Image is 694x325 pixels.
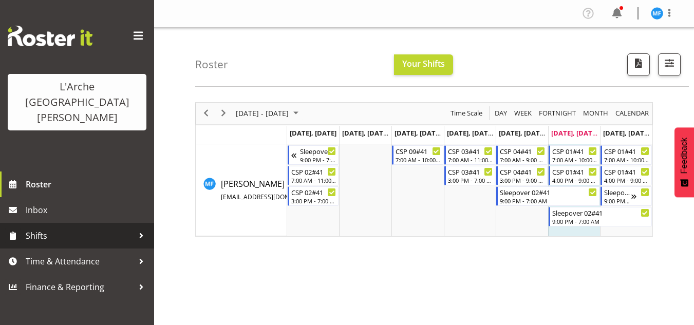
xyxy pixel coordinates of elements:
div: CSP 01#41 [552,166,597,177]
div: 9:00 PM - 7:00 AM [552,217,649,225]
div: CSP 02#41 [291,166,336,177]
div: 3:00 PM - 7:00 PM [291,197,336,205]
span: [DATE], [DATE] [290,128,336,138]
span: [DATE], [DATE] [342,128,389,138]
button: Time Scale [449,107,484,120]
div: CSP 01#41 [604,146,649,156]
button: August 2025 [234,107,303,120]
div: CSP 04#41 [500,166,545,177]
div: 7:00 AM - 11:00 AM [291,176,336,184]
span: calendar [614,107,650,120]
div: 9:00 PM - 7:00 AM [500,197,597,205]
div: Melissa Fry"s event - CSP 09#41 Begin From Wednesday, August 20, 2025 at 7:00:00 AM GMT+12:00 End... [392,145,443,165]
span: [DATE], [DATE] [395,128,441,138]
span: [DATE], [DATE] [447,128,494,138]
img: melissa-fry10932.jpg [651,7,663,20]
div: CSP 03#41 [448,166,493,177]
div: Sleepover 02#41 [300,146,336,156]
td: Melissa Fry resource [196,144,287,236]
img: Rosterit website logo [8,26,92,46]
span: Shifts [26,228,134,243]
div: Melissa Fry"s event - CSP 01#41 Begin From Saturday, August 23, 2025 at 4:00:00 PM GMT+12:00 Ends... [549,166,600,185]
span: Time & Attendance [26,254,134,269]
div: Sleepover 02#41 [552,207,649,218]
span: Fortnight [538,107,577,120]
span: [DATE], [DATE] [603,128,650,138]
div: Melissa Fry"s event - CSP 02#41 Begin From Monday, August 18, 2025 at 3:00:00 PM GMT+12:00 Ends A... [288,186,339,206]
button: Timeline Week [513,107,534,120]
div: 7:00 AM - 10:00 AM [396,156,441,164]
button: Filter Shifts [658,53,681,76]
button: Download a PDF of the roster according to the set date range. [627,53,650,76]
div: CSP 04#41 [500,146,545,156]
span: Your Shifts [402,58,445,69]
div: Sleepover 02#41 [500,187,597,197]
div: Melissa Fry"s event - CSP 04#41 Begin From Friday, August 22, 2025 at 3:00:00 PM GMT+12:00 Ends A... [496,166,548,185]
a: [PERSON_NAME][EMAIL_ADDRESS][DOMAIN_NAME] [221,178,368,202]
div: L'Arche [GEOGRAPHIC_DATA][PERSON_NAME] [18,79,136,125]
div: CSP 01#41 [552,146,597,156]
div: Melissa Fry"s event - CSP 03#41 Begin From Thursday, August 21, 2025 at 3:00:00 PM GMT+12:00 Ends... [444,166,496,185]
div: 3:00 PM - 7:00 PM [448,176,493,184]
div: previous period [197,103,215,124]
div: Melissa Fry"s event - Sleepover 02#41 Begin From Sunday, August 24, 2025 at 9:00:00 PM GMT+12:00 ... [601,186,652,206]
div: 9:00 PM - 7:00 AM [604,197,631,205]
button: Timeline Day [493,107,509,120]
div: next period [215,103,232,124]
div: CSP 09#41 [396,146,441,156]
div: 7:00 AM - 10:00 AM [552,156,597,164]
div: 3:00 PM - 9:00 PM [500,176,545,184]
button: Fortnight [537,107,578,120]
span: Roster [26,177,149,192]
div: CSP 03#41 [448,146,493,156]
div: CSP 01#41 [604,166,649,177]
span: Week [513,107,533,120]
div: Melissa Fry"s event - CSP 03#41 Begin From Thursday, August 21, 2025 at 7:00:00 AM GMT+12:00 Ends... [444,145,496,165]
div: 7:00 AM - 9:00 AM [500,156,545,164]
div: 7:00 AM - 11:00 AM [448,156,493,164]
div: Melissa Fry"s event - CSP 02#41 Begin From Monday, August 18, 2025 at 7:00:00 AM GMT+12:00 Ends A... [288,166,339,185]
span: Day [494,107,508,120]
span: [PERSON_NAME] [221,178,368,202]
div: Melissa Fry"s event - CSP 01#41 Begin From Sunday, August 24, 2025 at 7:00:00 AM GMT+12:00 Ends A... [601,145,652,165]
div: Timeline Week of August 23, 2025 [195,102,653,237]
span: [DATE], [DATE] [499,128,546,138]
span: Feedback [680,138,689,174]
div: August 18 - 24, 2025 [232,103,305,124]
div: 9:00 PM - 7:00 AM [300,156,336,164]
div: Melissa Fry"s event - CSP 01#41 Begin From Sunday, August 24, 2025 at 4:00:00 PM GMT+12:00 Ends A... [601,166,652,185]
div: Sleepover 02#41 [604,187,631,197]
span: Inbox [26,202,149,218]
button: Feedback - Show survey [674,127,694,197]
div: Melissa Fry"s event - CSP 04#41 Begin From Friday, August 22, 2025 at 7:00:00 AM GMT+12:00 Ends A... [496,145,548,165]
span: [EMAIL_ADDRESS][DOMAIN_NAME] [221,193,323,201]
div: Melissa Fry"s event - Sleepover 02#41 Begin From Friday, August 22, 2025 at 9:00:00 PM GMT+12:00 ... [496,186,599,206]
span: Time Scale [449,107,483,120]
div: Melissa Fry"s event - Sleepover 02#41 Begin From Sunday, August 17, 2025 at 9:00:00 PM GMT+12:00 ... [288,145,339,165]
table: Timeline Week of August 23, 2025 [287,144,652,236]
button: Timeline Month [582,107,610,120]
span: Finance & Reporting [26,279,134,295]
button: Next [217,107,231,120]
div: 4:00 PM - 9:00 PM [552,176,597,184]
span: [DATE], [DATE] [551,128,598,138]
div: 7:00 AM - 10:00 AM [604,156,649,164]
button: Month [614,107,651,120]
div: 4:00 PM - 9:00 PM [604,176,649,184]
div: Melissa Fry"s event - CSP 01#41 Begin From Saturday, August 23, 2025 at 7:00:00 AM GMT+12:00 Ends... [549,145,600,165]
h4: Roster [195,59,228,70]
span: [DATE] - [DATE] [235,107,290,120]
button: Previous [199,107,213,120]
button: Your Shifts [394,54,453,75]
div: CSP 02#41 [291,187,336,197]
span: Month [582,107,609,120]
div: Melissa Fry"s event - Sleepover 02#41 Begin From Saturday, August 23, 2025 at 9:00:00 PM GMT+12:0... [549,207,652,226]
